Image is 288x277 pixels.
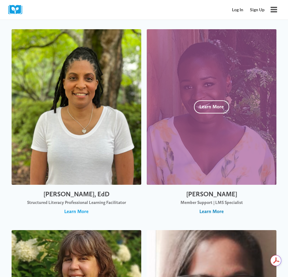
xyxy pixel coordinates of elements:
div: Member Support | LMS Specialist [152,199,271,205]
button: Open menu [268,4,280,16]
button: [PERSON_NAME] Member Support | LMS Specialist Learn More [147,29,276,221]
img: Cox Campus [8,5,26,14]
a: Log In [229,4,247,16]
span: Learn More [64,208,89,215]
nav: Secondary Mobile Navigation [229,4,268,16]
div: Structured Literacy Professional Learning Facilitator [17,199,136,205]
button: [PERSON_NAME], EdD Structured Literacy Professional Learning Facilitator Learn More [12,29,141,221]
span: Learn More [199,208,224,215]
h2: [PERSON_NAME] [152,190,271,198]
a: Sign Up [247,4,268,16]
h2: [PERSON_NAME], EdD [17,190,136,198]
